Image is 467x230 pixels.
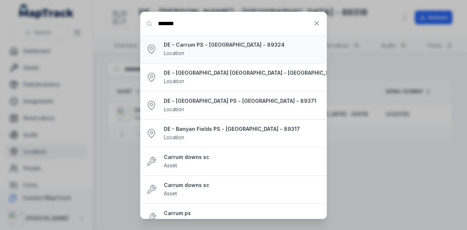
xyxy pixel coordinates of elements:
span: Location [164,106,184,112]
strong: DE - Banyan Fields PS - [GEOGRAPHIC_DATA] - 89317 [164,125,321,133]
a: DE - Carrum PS - [GEOGRAPHIC_DATA] - 89324Location [164,41,321,57]
span: Asset [164,190,177,196]
strong: Carrum downs sc [164,153,321,161]
span: Asset [164,218,177,225]
a: Carrum psAsset [164,210,321,226]
span: Location [164,78,184,84]
span: Location [164,50,184,56]
a: DE - [GEOGRAPHIC_DATA] PS - [GEOGRAPHIC_DATA] - 89371Location [164,97,321,113]
a: DE - [GEOGRAPHIC_DATA] [GEOGRAPHIC_DATA] - [GEOGRAPHIC_DATA] - 89323Location [164,69,338,85]
a: DE - Banyan Fields PS - [GEOGRAPHIC_DATA] - 89317Location [164,125,321,141]
strong: DE - Carrum PS - [GEOGRAPHIC_DATA] - 89324 [164,41,321,48]
strong: Carrum downs sc [164,182,321,189]
a: Carrum downs scAsset [164,153,321,169]
strong: DE - [GEOGRAPHIC_DATA] [GEOGRAPHIC_DATA] - [GEOGRAPHIC_DATA] - 89323 [164,69,338,77]
span: Asset [164,162,177,168]
strong: DE - [GEOGRAPHIC_DATA] PS - [GEOGRAPHIC_DATA] - 89371 [164,97,321,105]
a: Carrum downs scAsset [164,182,321,198]
strong: Carrum ps [164,210,321,217]
span: Location [164,134,184,140]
